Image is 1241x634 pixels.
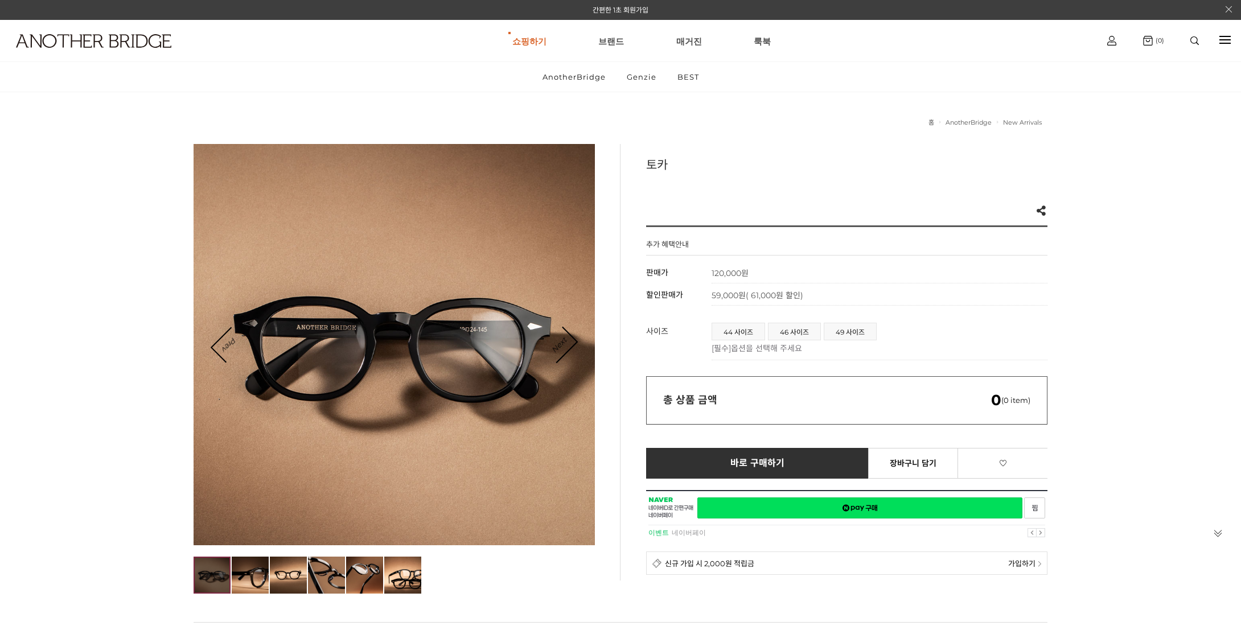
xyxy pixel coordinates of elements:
img: d8a971c8d4098888606ba367a792ad14.jpg [194,144,595,545]
a: 49 사이즈 [824,323,876,340]
h4: 추가 혜택안내 [646,238,689,255]
img: detail_membership.png [652,558,662,568]
li: 46 사이즈 [768,323,821,340]
span: 판매가 [646,267,668,278]
strong: 총 상품 금액 [663,394,717,406]
a: 46 사이즈 [769,323,820,340]
a: 간편한 1초 회원가입 [593,6,648,14]
a: BEST [668,62,709,92]
span: 59,000원 [712,290,803,300]
a: 신규 가입 시 2,000원 적립금 가입하기 [646,551,1047,575]
a: 룩북 [754,20,771,61]
a: Next [541,327,577,363]
li: 49 사이즈 [824,323,877,340]
a: logo [6,34,192,76]
a: AnotherBridge [533,62,615,92]
a: 네이버페이 [672,529,706,537]
span: 옵션을 선택해 주세요 [731,343,802,353]
a: 새창 [1024,497,1045,518]
img: npay_sp_more.png [1038,561,1041,567]
a: 바로 구매하기 [646,448,869,479]
a: New Arrivals [1003,118,1042,126]
a: Genzie [617,62,666,92]
span: (0 item) [991,396,1030,405]
a: AnotherBridge [946,118,992,126]
img: cart [1107,36,1116,46]
a: 새창 [697,497,1022,518]
a: 장바구니 담기 [868,448,959,479]
img: cart [1143,36,1153,46]
a: 브랜드 [598,20,624,61]
a: 매거진 [676,20,702,61]
a: Prev [212,327,246,361]
span: 신규 가입 시 2,000원 적립금 [665,558,754,569]
strong: 이벤트 [648,529,669,537]
span: 바로 구매하기 [730,458,784,468]
strong: 120,000원 [712,268,749,278]
span: 가입하기 [1008,558,1035,569]
img: search [1190,36,1199,45]
a: 홈 [928,118,934,126]
span: 할인판매가 [646,290,683,300]
img: logo [16,34,171,48]
span: ( 61,000원 할인) [746,290,803,300]
span: (0) [1153,36,1164,44]
em: 0 [991,391,1001,409]
a: 44 사이즈 [712,323,765,340]
h3: 토카 [646,155,1047,172]
a: 쇼핑하기 [512,20,546,61]
img: d8a971c8d4098888606ba367a792ad14.jpg [194,557,231,594]
p: [필수] [712,342,1042,353]
a: (0) [1143,36,1164,46]
th: 사이즈 [646,317,712,360]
